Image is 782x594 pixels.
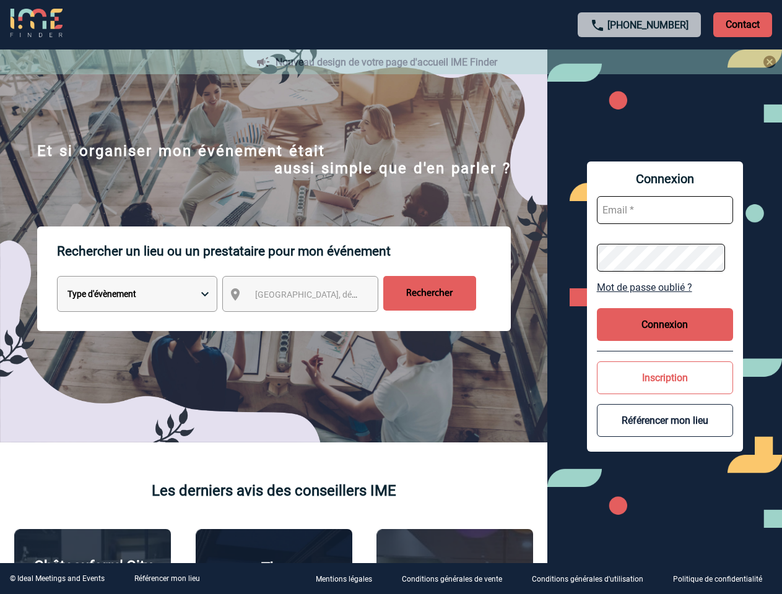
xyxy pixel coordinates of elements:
p: Politique de confidentialité [673,575,762,584]
div: © Ideal Meetings and Events [10,574,105,583]
a: Référencer mon lieu [134,574,200,583]
p: Conditions générales d'utilisation [532,575,643,584]
a: Politique de confidentialité [663,573,782,585]
p: Mentions légales [316,575,372,584]
a: Mentions légales [306,573,392,585]
a: Conditions générales d'utilisation [522,573,663,585]
a: Conditions générales de vente [392,573,522,585]
p: Conditions générales de vente [402,575,502,584]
